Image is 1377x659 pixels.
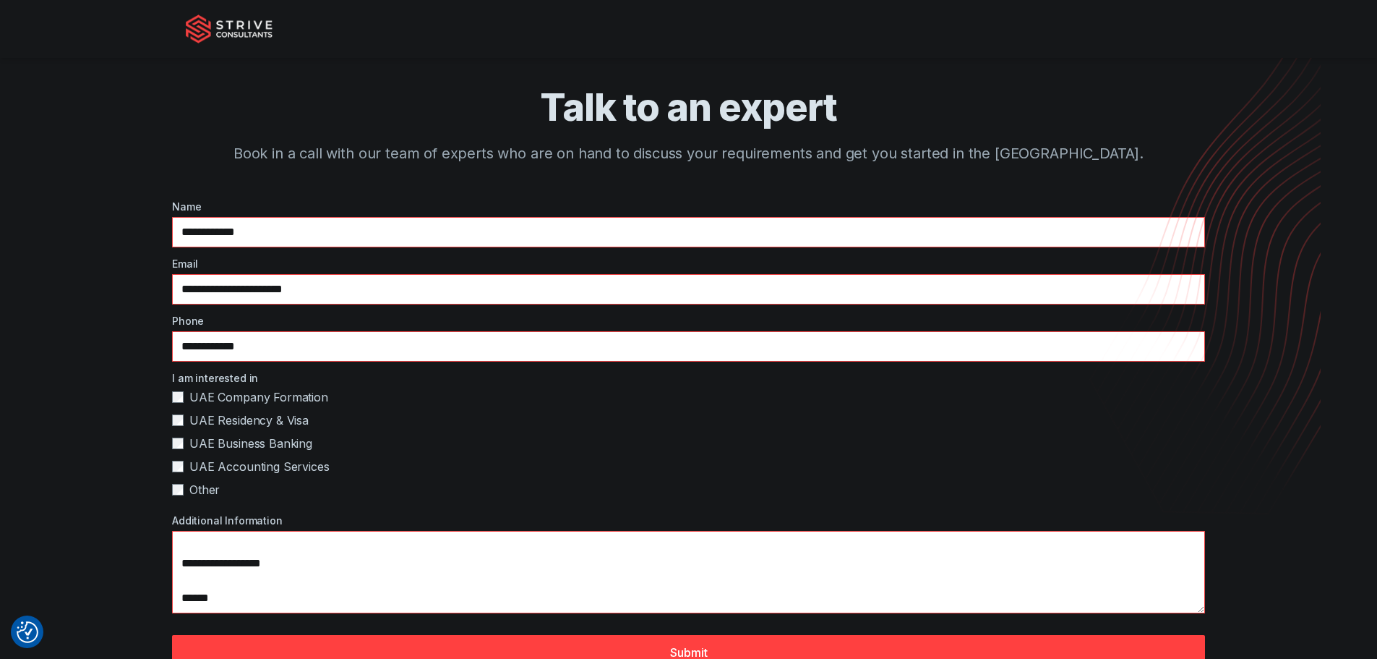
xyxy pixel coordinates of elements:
[17,621,38,643] button: Consent Preferences
[172,256,1205,271] label: Email
[172,391,184,403] input: UAE Company Formation
[17,621,38,643] img: Revisit consent button
[172,438,184,449] input: UAE Business Banking
[189,388,328,406] span: UAE Company Formation
[172,484,184,496] input: Other
[172,513,1205,528] label: Additional Information
[189,458,329,475] span: UAE Accounting Services
[189,435,312,452] span: UAE Business Banking
[172,370,1205,386] label: I am interested in
[226,84,1151,131] h1: Talk to an expert
[172,414,184,426] input: UAE Residency & Visa
[172,199,1205,214] label: Name
[226,143,1151,164] p: Book in a call with our team of experts who are on hand to discuss your requirements and get you ...
[172,461,184,472] input: UAE Accounting Services
[189,481,220,498] span: Other
[172,313,1205,328] label: Phone
[189,412,309,429] span: UAE Residency & Visa
[186,14,273,43] img: Strive Consultants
